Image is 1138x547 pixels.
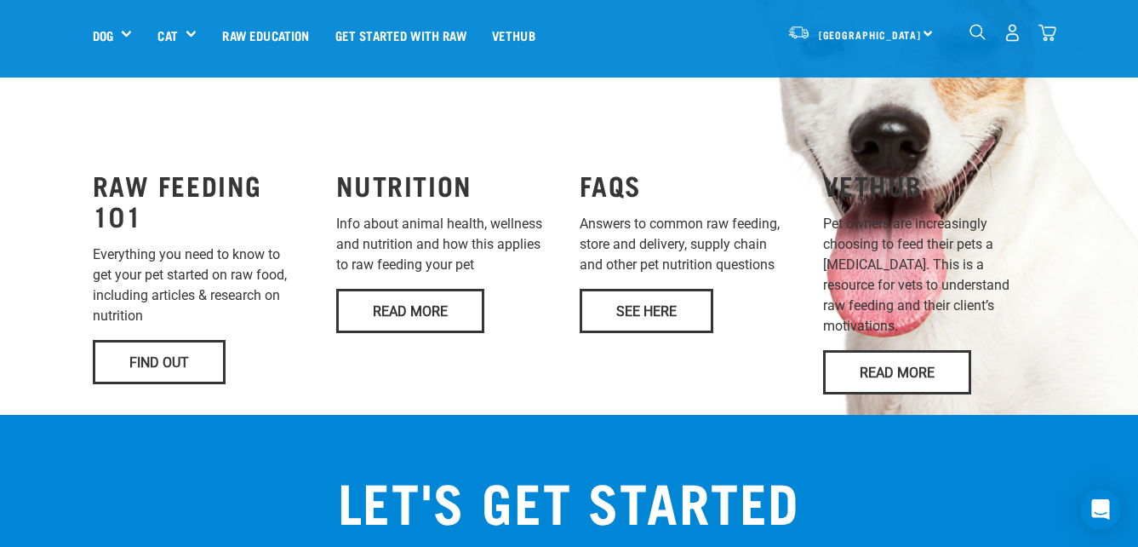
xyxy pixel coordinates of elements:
[580,214,803,275] p: Answers to common raw feeding, store and delivery, supply chain and other pet nutrition questions
[787,25,810,40] img: van-moving.png
[819,32,922,37] span: [GEOGRAPHIC_DATA]
[1004,24,1021,42] img: user.png
[580,170,803,200] h3: FAQS
[328,469,811,531] h2: LET'S GET STARTED
[93,170,316,231] h3: RAW FEEDING 101
[580,289,713,333] a: See Here
[93,340,226,384] a: Find Out
[823,350,971,394] a: Read More
[823,170,1046,200] h3: VETHUB
[336,214,559,275] p: Info about animal health, wellness and nutrition and how this applies to raw feeding your pet
[823,214,1046,337] p: Pet owners are increasingly choosing to feed their pets a [MEDICAL_DATA]. This is a resource for ...
[323,1,479,69] a: Get started with Raw
[336,289,484,333] a: Read More
[157,26,177,45] a: Cat
[209,1,322,69] a: Raw Education
[479,1,548,69] a: Vethub
[93,26,113,45] a: Dog
[93,245,316,326] p: Everything you need to know to get your pet started on raw food, including articles & research on...
[336,170,559,200] h3: NUTRITION
[1080,489,1121,530] div: Open Intercom Messenger
[969,24,986,40] img: home-icon-1@2x.png
[1038,24,1056,42] img: home-icon@2x.png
